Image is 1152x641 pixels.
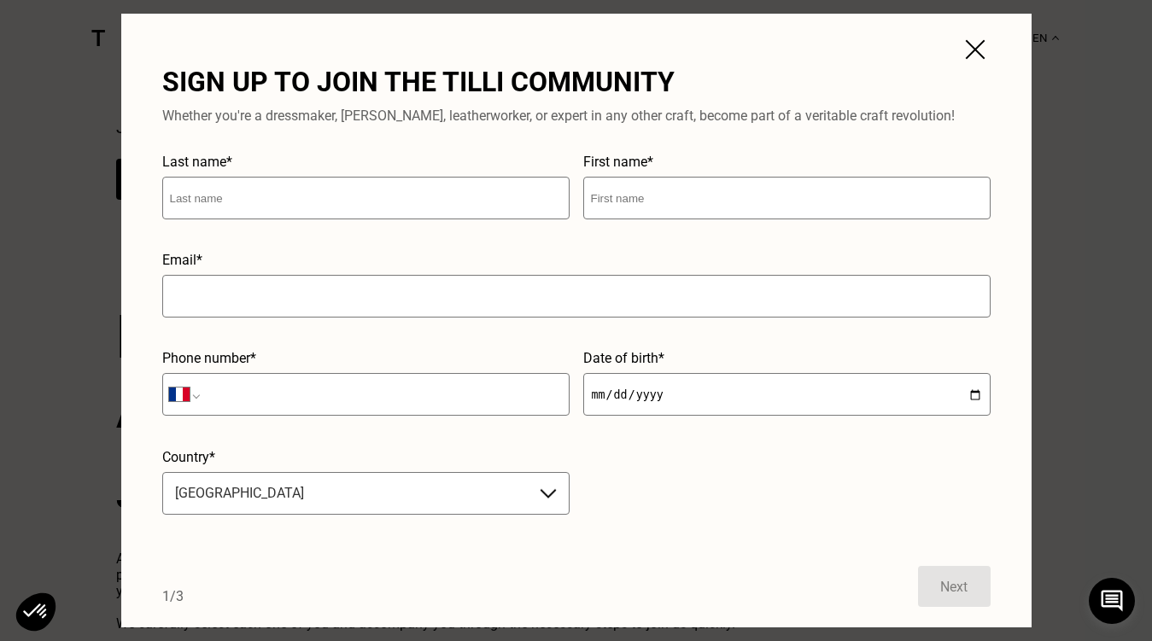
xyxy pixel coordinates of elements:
label: Country* [162,449,570,465]
img: Dropdown Arrow [538,483,558,504]
p: Whether you're a dressmaker, [PERSON_NAME], leatherworker, or expert in any other craft, become p... [162,106,991,126]
input: First name [583,177,991,219]
label: Date of birth* [583,350,991,366]
label: First name* [583,154,991,170]
img: yfpchv6kUof5kU+b2+COW3SZHf40Uof50U+b0Pyt9CfgAAAAAAAAAAQINPEo8Pimk+iwEAAAAASUVORK5CYII= [960,34,991,65]
label: Last name* [162,154,570,170]
input: Last name [162,177,570,219]
label: Email* [162,252,991,268]
p: 1/ 3 [162,586,184,607]
label: Phone number* [162,350,570,366]
h3: Sign up to join the Tilli community [162,65,909,99]
button: Next [918,566,991,607]
input: 01/01/1990 [583,373,991,416]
